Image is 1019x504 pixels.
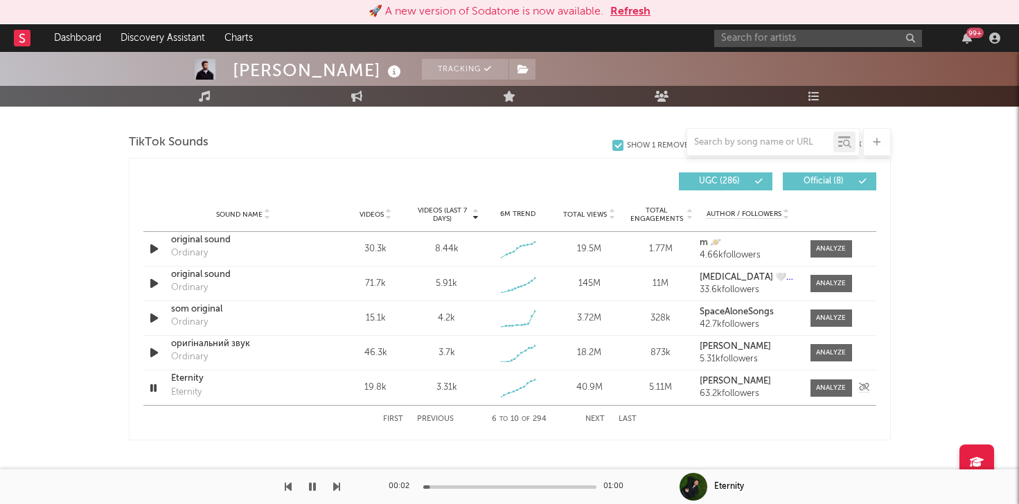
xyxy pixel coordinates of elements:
div: 5.31k followers [700,354,796,364]
span: to [499,416,508,422]
button: 99+ [962,33,972,44]
span: UGC ( 286 ) [688,177,752,186]
div: 3.72M [557,312,621,325]
div: 5.91k [436,277,457,291]
div: Ordinary [171,246,208,260]
a: оригінальний звук [171,337,316,351]
strong: [PERSON_NAME] [700,342,771,351]
button: Tracking [422,59,508,80]
strong: [MEDICAL_DATA] 🤍🖤 [700,273,797,282]
input: Search by song name or URL [687,137,833,148]
div: 00:02 [389,478,416,495]
div: 3.7k [438,346,455,360]
div: Eternity [714,480,744,493]
a: original sound [171,233,316,247]
div: 6M Trend [486,209,550,219]
div: Eternity [171,386,202,399]
strong: m 🪐 [700,238,721,247]
div: 71.7k [344,277,408,291]
div: 30.3k [344,242,408,256]
div: 3.31k [436,381,457,395]
span: Official ( 8 ) [792,177,856,186]
button: Refresh [610,3,650,20]
div: 19.8k [344,381,408,395]
div: Ordinary [171,350,208,364]
div: 6 10 294 [481,411,558,428]
span: Total Engagements [628,206,684,223]
button: Official(8) [783,172,876,190]
div: 99 + [966,28,984,38]
a: [MEDICAL_DATA] 🤍🖤 [700,273,796,282]
div: Ordinary [171,281,208,295]
div: 4.2k [438,312,455,325]
a: som original [171,303,316,316]
button: Previous [417,415,454,423]
div: 11M [628,277,693,291]
a: Dashboard [44,24,111,52]
span: Author / Followers [707,210,781,219]
div: 145M [557,277,621,291]
div: 01:00 [603,478,631,495]
div: 19.5M [557,242,621,256]
div: 18.2M [557,346,621,360]
div: 328k [628,312,693,325]
div: 15.1k [344,312,408,325]
div: 33.6k followers [700,285,796,295]
span: Instagram Reel Sounds [129,468,253,485]
div: 🚀 A new version of Sodatone is now available. [369,3,603,20]
strong: SpaceAloneSongs [700,307,774,316]
span: Total Views [563,210,607,219]
input: Search for artists [714,30,922,47]
div: 4.66k followers [700,251,796,260]
div: 42.7k followers [700,320,796,330]
div: 1.77M [628,242,693,256]
button: UGC(286) [679,172,772,190]
a: SpaceAloneSongs [700,307,796,317]
strong: [PERSON_NAME] [700,377,771,386]
span: of [522,416,530,422]
span: Videos [360,210,384,219]
a: Discovery Assistant [111,24,215,52]
div: Ordinary [171,316,208,330]
a: original sound [171,268,316,282]
div: 63.2k followers [700,389,796,399]
button: Last [619,415,637,423]
button: First [383,415,403,423]
div: 873k [628,346,693,360]
div: 5.11M [628,381,693,395]
button: Next [585,415,605,423]
div: 40.9M [557,381,621,395]
a: m 🪐 [700,238,796,248]
a: Charts [215,24,263,52]
span: Sound Name [216,210,263,219]
a: [PERSON_NAME] [700,377,796,386]
div: 8.44k [435,242,459,256]
div: 46.3k [344,346,408,360]
a: [PERSON_NAME] [700,342,796,352]
a: Eternity [171,372,316,386]
div: [PERSON_NAME] [233,59,405,82]
span: Videos (last 7 days) [414,206,470,223]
